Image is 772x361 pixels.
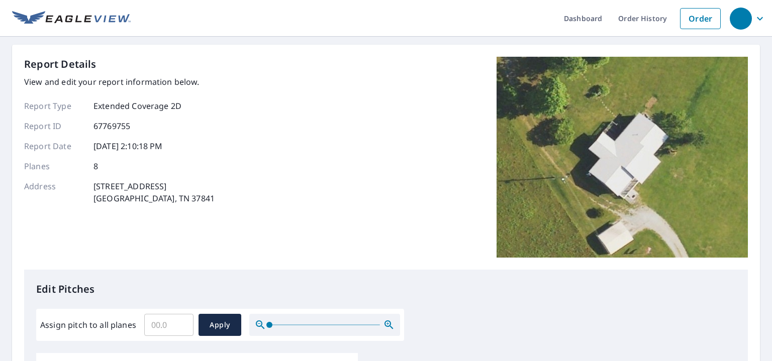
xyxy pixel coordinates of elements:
[93,120,130,132] p: 67769755
[24,140,84,152] p: Report Date
[93,100,181,112] p: Extended Coverage 2D
[24,120,84,132] p: Report ID
[207,319,233,331] span: Apply
[93,140,163,152] p: [DATE] 2:10:18 PM
[93,180,215,204] p: [STREET_ADDRESS] [GEOGRAPHIC_DATA], TN 37841
[24,57,96,72] p: Report Details
[40,319,136,331] label: Assign pitch to all planes
[12,11,131,26] img: EV Logo
[24,180,84,204] p: Address
[24,76,215,88] p: View and edit your report information below.
[36,282,736,297] p: Edit Pitches
[680,8,721,29] a: Order
[497,57,748,258] img: Top image
[144,311,194,339] input: 00.0
[24,100,84,112] p: Report Type
[199,314,241,336] button: Apply
[24,160,84,172] p: Planes
[93,160,98,172] p: 8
